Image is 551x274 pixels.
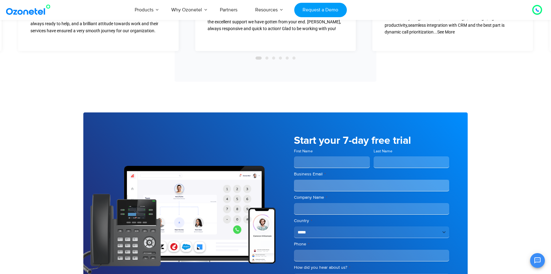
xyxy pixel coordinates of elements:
label: Phone [294,241,449,247]
span: Go to slide 6 [292,57,295,60]
label: Business Email [294,171,449,177]
label: Last Name [374,148,450,154]
span: Go to slide 4 [279,57,282,60]
div: The customer support is the best in class.I wanted to thank you all for the excellent support we ... [208,11,343,32]
a: Request a Demo [294,3,347,17]
h5: Start your 7-day free trial [294,135,449,146]
label: First Name [294,148,370,154]
span: Go to slide 2 [265,57,268,60]
button: Open chat [530,253,545,268]
div: The whole team at [GEOGRAPHIC_DATA] is very helpful. Efficient, always ready to help, and a brill... [30,14,166,34]
span: Go to slide 1 [256,57,262,60]
label: Company Name [294,194,449,201]
label: Country [294,218,449,224]
label: How did you hear about us? [294,264,449,271]
span: Go to slide 5 [286,57,289,60]
span: Go to slide 3 [272,57,275,60]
